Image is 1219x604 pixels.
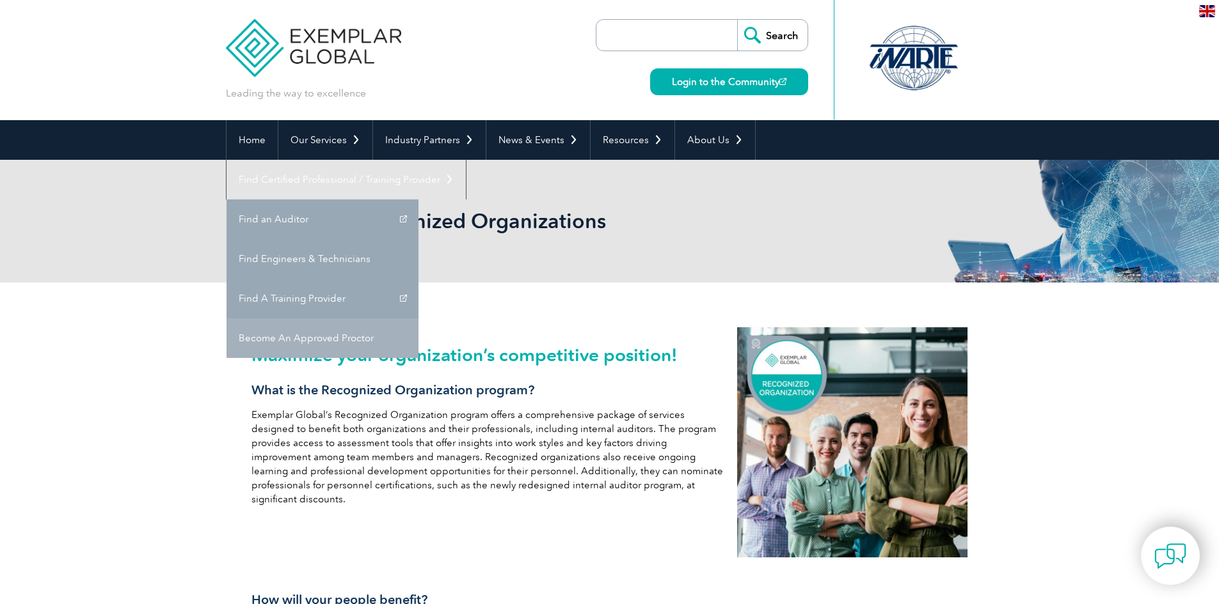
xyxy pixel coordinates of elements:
[226,211,763,231] h2: Programs for Recognized Organizations
[737,327,968,557] img: recognized organization
[251,382,725,398] h3: What is the Recognized Organization program?
[227,279,418,318] a: Find A Training Provider
[227,239,418,279] a: Find Engineers & Technicians
[226,86,366,100] p: Leading the way to excellence
[227,160,466,199] a: Find Certified Professional / Training Provider
[591,120,674,160] a: Resources
[227,120,278,160] a: Home
[1199,5,1215,17] img: en
[251,344,678,366] span: Maximize your organization’s competitive position!
[278,120,372,160] a: Our Services
[675,120,755,160] a: About Us
[650,68,808,95] a: Login to the Community
[779,78,786,85] img: open_square.png
[1154,540,1186,572] img: contact-chat.png
[251,408,725,506] p: Exemplar Global’s Recognized Organization program offers a comprehensive package of services desi...
[227,199,418,239] a: Find an Auditor
[373,120,486,160] a: Industry Partners
[737,20,808,50] input: Search
[227,318,418,358] a: Become An Approved Proctor
[486,120,590,160] a: News & Events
